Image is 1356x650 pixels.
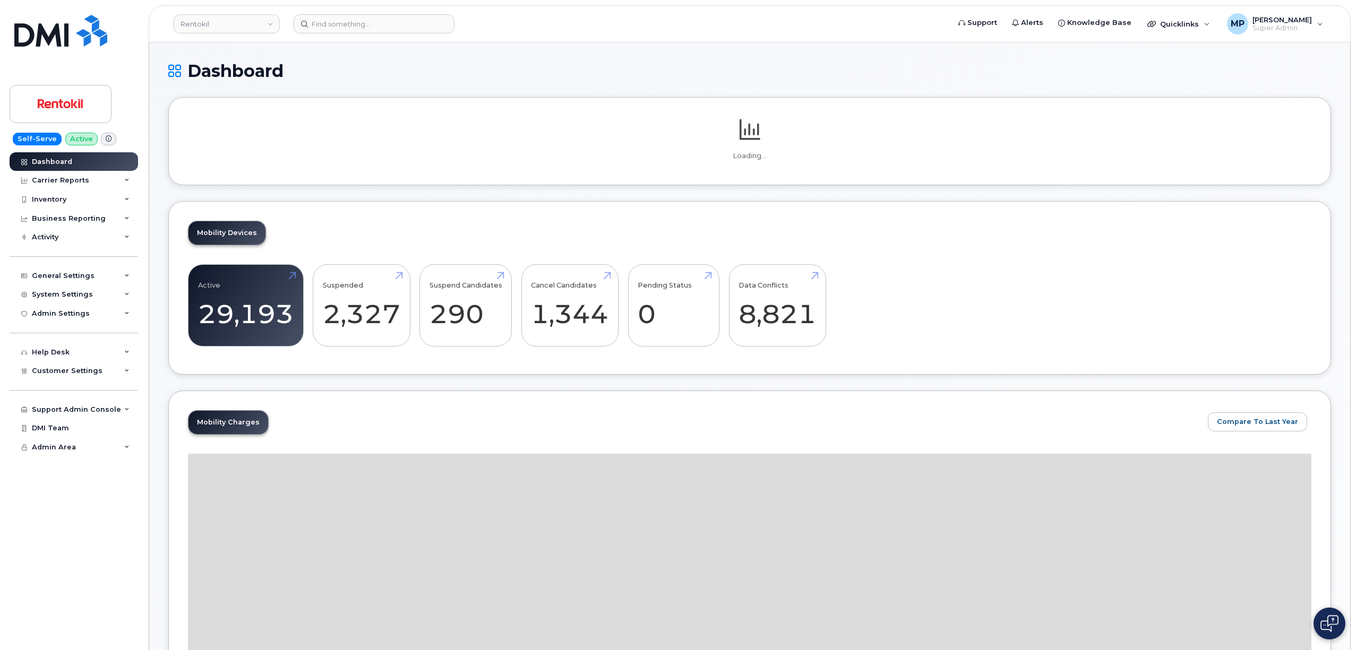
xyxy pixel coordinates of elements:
a: Data Conflicts 8,821 [739,271,816,341]
p: Loading... [188,151,1311,161]
span: Compare To Last Year [1217,417,1298,427]
a: Mobility Devices [188,221,265,245]
a: Active 29,193 [198,271,294,341]
a: Suspend Candidates 290 [430,271,502,341]
img: Open chat [1320,615,1338,632]
a: Cancel Candidates 1,344 [531,271,608,341]
button: Compare To Last Year [1208,412,1307,431]
a: Suspended 2,327 [323,271,400,341]
a: Pending Status 0 [638,271,709,341]
a: Mobility Charges [188,411,268,434]
h1: Dashboard [168,62,1331,80]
